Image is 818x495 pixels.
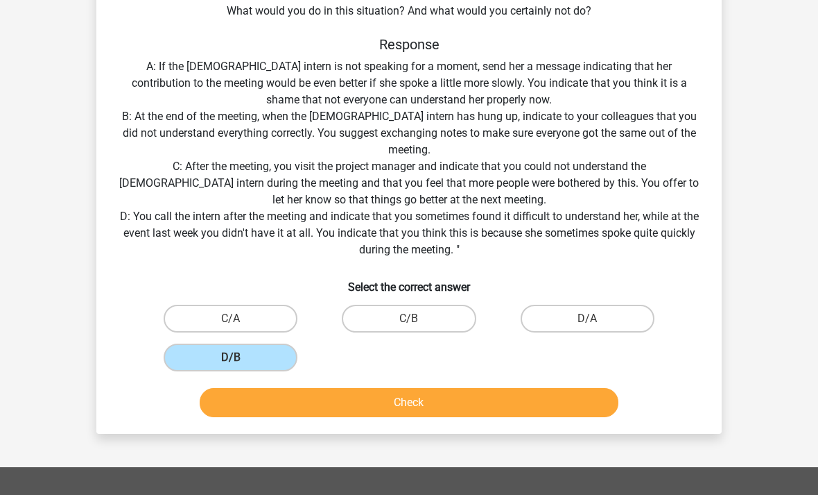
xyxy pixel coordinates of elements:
label: D/A [521,305,654,333]
button: Check [200,389,619,418]
label: D/B [164,344,297,372]
label: C/B [342,305,476,333]
h5: Response [119,37,699,53]
label: C/A [164,305,297,333]
h6: Select the correct answer [119,270,699,294]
